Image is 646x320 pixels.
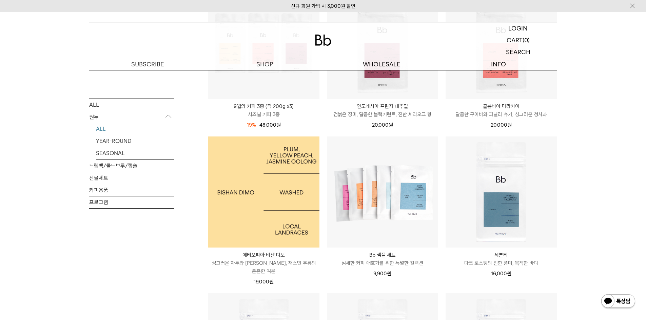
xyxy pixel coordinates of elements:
a: LOGIN [479,22,557,34]
p: (0) [523,34,530,46]
div: 19% [247,121,256,129]
img: 로고 [315,35,331,46]
p: 세븐티 [446,251,557,259]
p: WHOLESALE [323,58,440,70]
a: 커피용품 [89,184,174,196]
p: 9월의 커피 3종 (각 200g x3) [208,102,319,110]
p: 시즈널 커피 3종 [208,110,319,119]
span: 원 [276,122,281,128]
a: SHOP [206,58,323,70]
p: Bb 샘플 세트 [327,251,438,259]
a: SUBSCRIBE [89,58,206,70]
a: SEASONAL [96,147,174,159]
a: 인도네시아 프린자 내추럴 검붉은 장미, 달콤한 블랙커런트, 진한 셰리오크 향 [327,102,438,119]
p: 달콤한 구아바와 파넬라 슈거, 싱그러운 청사과 [446,110,557,119]
a: 콜롬비아 마라카이 달콤한 구아바와 파넬라 슈거, 싱그러운 청사과 [446,102,557,119]
span: 20,000 [491,122,512,128]
p: 에티오피아 비샨 디모 [208,251,319,259]
img: 세븐티 [446,136,557,248]
a: 선물세트 [89,172,174,184]
a: 신규 회원 가입 시 3,000원 할인 [291,3,355,9]
img: Bb 샘플 세트 [327,136,438,248]
span: 원 [389,122,393,128]
p: SEARCH [506,46,530,58]
span: 20,000 [372,122,393,128]
a: CART (0) [479,34,557,46]
p: 원두 [89,111,174,123]
p: 검붉은 장미, 달콤한 블랙커런트, 진한 셰리오크 향 [327,110,438,119]
span: 19,000 [254,279,274,285]
span: 원 [507,271,511,277]
p: 다크 로스팅의 진한 풍미, 묵직한 바디 [446,259,557,267]
p: LOGIN [508,22,528,34]
a: 드립백/콜드브루/캡슐 [89,159,174,171]
span: 48,000 [259,122,281,128]
a: 에티오피아 비샨 디모 싱그러운 자두와 [PERSON_NAME], 재스민 우롱의 은은한 여운 [208,251,319,275]
a: ALL [89,99,174,110]
p: CART [507,34,523,46]
img: 카카오톡 채널 1:1 채팅 버튼 [601,294,636,310]
p: 인도네시아 프린자 내추럴 [327,102,438,110]
a: YEAR-ROUND [96,135,174,147]
a: 9월의 커피 3종 (각 200g x3) 시즈널 커피 3종 [208,102,319,119]
span: 원 [269,279,274,285]
p: 싱그러운 자두와 [PERSON_NAME], 재스민 우롱의 은은한 여운 [208,259,319,275]
a: 세븐티 다크 로스팅의 진한 풍미, 묵직한 바디 [446,251,557,267]
p: 콜롬비아 마라카이 [446,102,557,110]
p: 섬세한 커피 애호가를 위한 특별한 컬렉션 [327,259,438,267]
img: 1000000480_add2_093.jpg [208,136,319,248]
p: INFO [440,58,557,70]
span: 9,900 [373,271,391,277]
span: 원 [507,122,512,128]
span: 16,000 [491,271,511,277]
a: 에티오피아 비샨 디모 [208,136,319,248]
span: 원 [387,271,391,277]
a: ALL [96,123,174,134]
a: 프로그램 [89,196,174,208]
a: Bb 샘플 세트 섬세한 커피 애호가를 위한 특별한 컬렉션 [327,251,438,267]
